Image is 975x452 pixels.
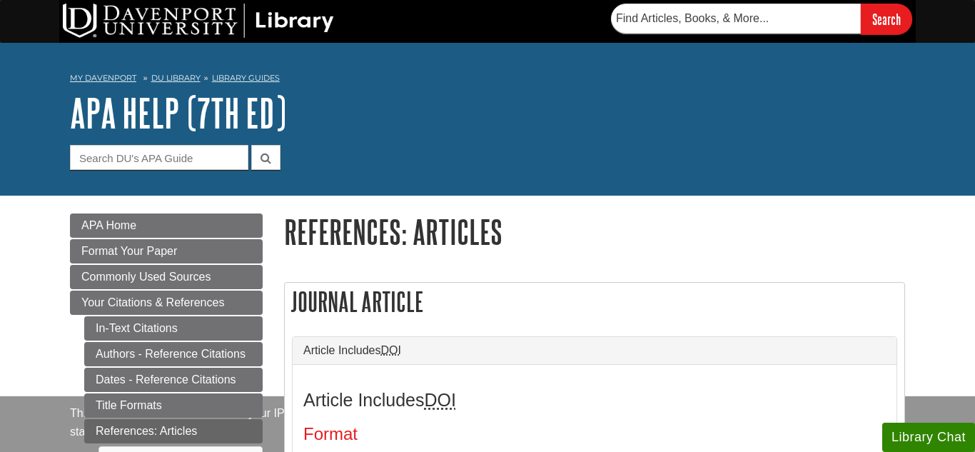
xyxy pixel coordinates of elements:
[425,390,456,410] abbr: Digital Object Identifier. This is the string of numbers associated with a particular article. No...
[285,283,904,321] h2: Journal Article
[861,4,912,34] input: Search
[611,4,861,34] input: Find Articles, Books, & More...
[81,296,224,308] span: Your Citations & References
[151,73,201,83] a: DU Library
[212,73,280,83] a: Library Guides
[63,4,334,38] img: DU Library
[284,214,905,250] h1: References: Articles
[70,239,263,263] a: Format Your Paper
[81,219,136,231] span: APA Home
[303,390,886,411] h3: Article Includes
[70,72,136,84] a: My Davenport
[84,419,263,443] a: References: Articles
[70,69,905,91] nav: breadcrumb
[84,316,263,341] a: In-Text Citations
[611,4,912,34] form: Searches DU Library's articles, books, and more
[381,344,401,356] abbr: Digital Object Identifier. This is the string of numbers associated with a particular article. No...
[81,245,177,257] span: Format Your Paper
[84,342,263,366] a: Authors - Reference Citations
[303,344,886,357] a: Article IncludesDOI
[70,91,286,135] a: APA Help (7th Ed)
[81,271,211,283] span: Commonly Used Sources
[70,291,263,315] a: Your Citations & References
[70,214,263,238] a: APA Home
[70,265,263,289] a: Commonly Used Sources
[303,425,886,443] h4: Format
[84,393,263,418] a: Title Formats
[84,368,263,392] a: Dates - Reference Citations
[70,145,248,170] input: Search DU's APA Guide
[882,423,975,452] button: Library Chat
